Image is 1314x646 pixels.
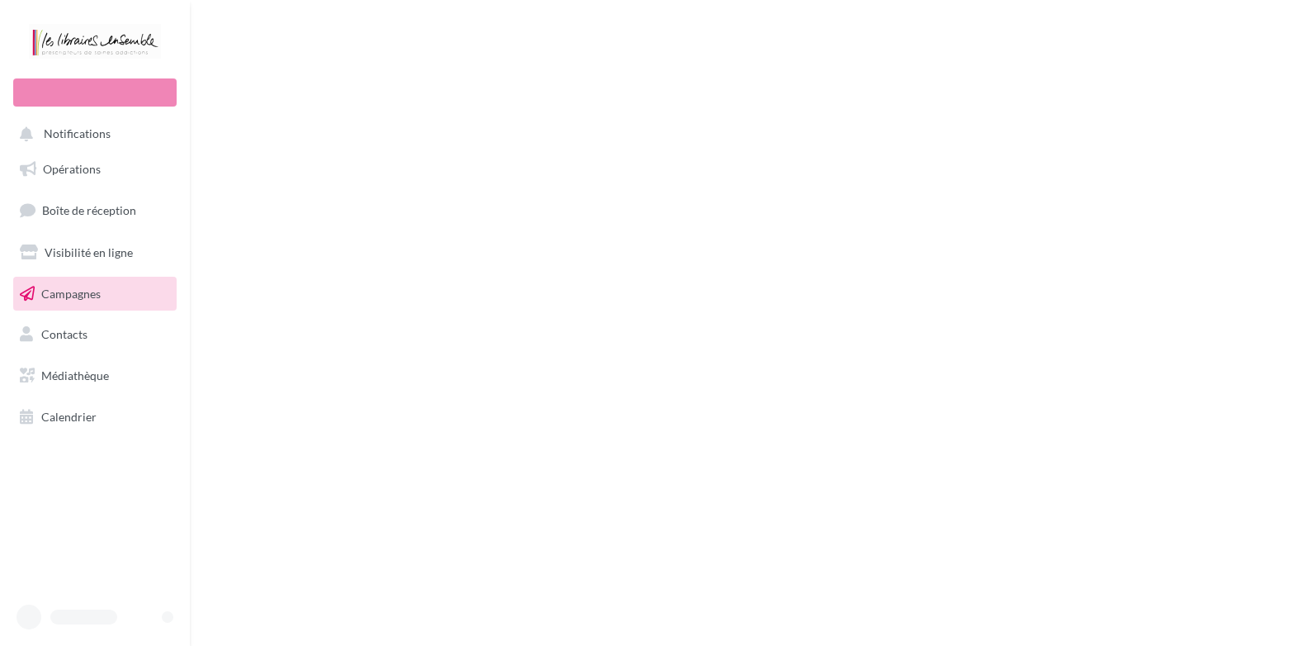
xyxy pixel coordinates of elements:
span: Campagnes [41,286,101,300]
a: Campagnes [10,277,180,311]
a: Calendrier [10,400,180,435]
span: Contacts [41,327,87,341]
span: Médiathèque [41,368,109,382]
span: Opérations [43,162,101,176]
span: Boîte de réception [42,203,136,217]
span: Visibilité en ligne [45,245,133,259]
a: Contacts [10,317,180,352]
span: Notifications [44,127,111,141]
a: Opérations [10,152,180,187]
a: Boîte de réception [10,192,180,228]
div: Nouvelle campagne [13,78,177,107]
a: Médiathèque [10,359,180,393]
span: Calendrier [41,410,97,424]
a: Visibilité en ligne [10,235,180,270]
